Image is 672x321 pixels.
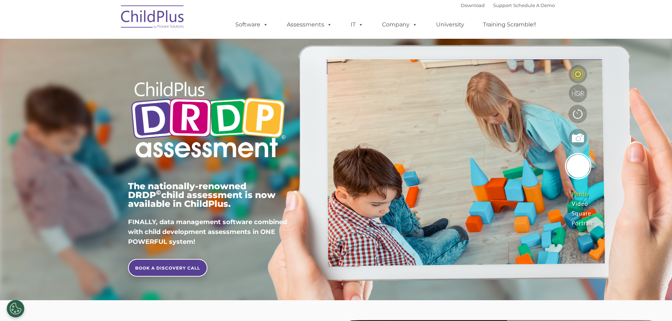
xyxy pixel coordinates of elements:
a: Download [461,2,485,8]
span: The nationally-renowned DRDP child assessment is now available in ChildPlus. [128,181,276,209]
img: Copyright - DRDP Logo Light [128,72,288,169]
a: Software [228,18,275,32]
a: IT [344,18,370,32]
span: FINALLY, data management software combined with child development assessments in ONE POWERFUL sys... [128,218,287,246]
a: Training Scramble!! [476,18,543,32]
a: Company [375,18,424,32]
a: Assessments [280,18,339,32]
a: Support [493,2,512,8]
a: Schedule A Demo [513,2,555,8]
img: ChildPlus by Procare Solutions [117,0,188,36]
a: BOOK A DISCOVERY CALL [128,259,207,277]
button: Cookies Settings [7,300,24,317]
font: | [461,2,555,8]
a: University [429,18,471,32]
sup: © [156,189,161,197]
